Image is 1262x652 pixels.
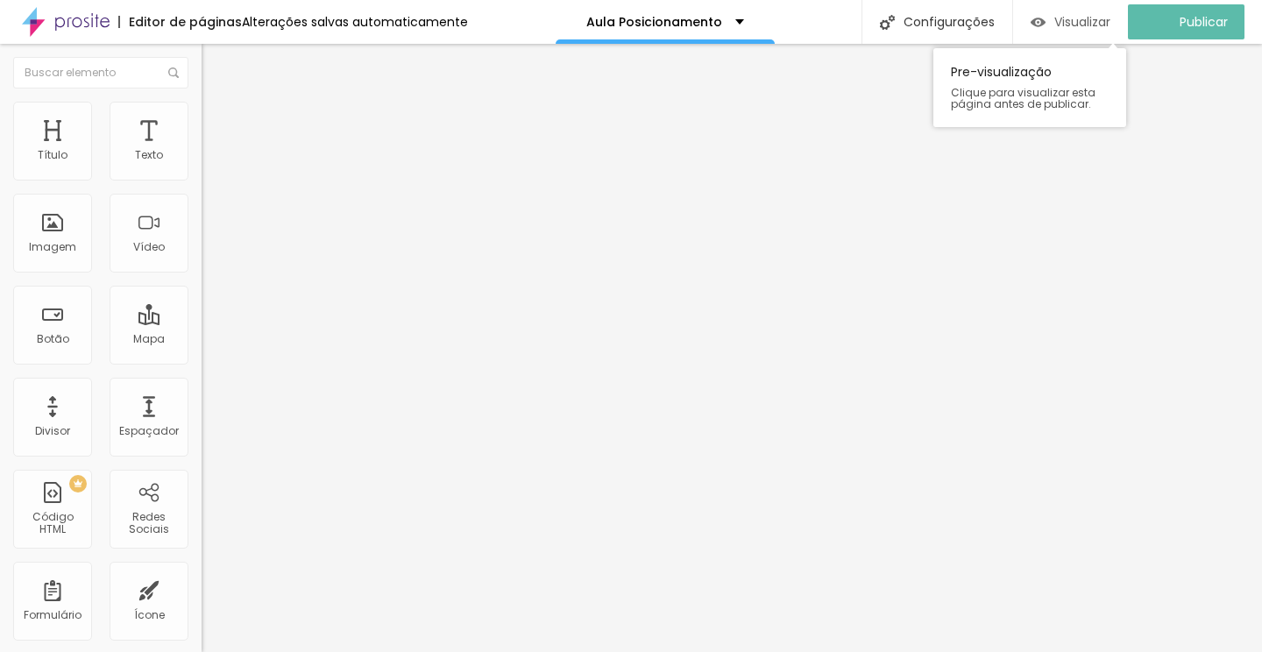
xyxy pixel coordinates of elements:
div: Alterações salvas automaticamente [242,16,468,28]
div: Divisor [35,425,70,437]
div: Título [38,149,67,161]
span: Publicar [1180,15,1228,29]
div: Ícone [134,609,165,621]
input: Buscar elemento [13,57,188,89]
span: Clique para visualizar esta página antes de publicar. [951,87,1109,110]
div: Pre-visualização [933,48,1126,127]
p: Aula Posicionamento [586,16,722,28]
button: Visualizar [1013,4,1128,39]
span: Visualizar [1054,15,1110,29]
div: Texto [135,149,163,161]
div: Vídeo [133,241,165,253]
div: Formulário [24,609,82,621]
div: Código HTML [18,511,87,536]
div: Editor de páginas [118,16,242,28]
div: Mapa [133,333,165,345]
div: Botão [37,333,69,345]
img: Icone [880,15,895,30]
button: Publicar [1128,4,1244,39]
div: Redes Sociais [114,511,183,536]
iframe: Editor [202,44,1262,652]
div: Imagem [29,241,76,253]
img: Icone [168,67,179,78]
div: Espaçador [119,425,179,437]
img: view-1.svg [1031,15,1046,30]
